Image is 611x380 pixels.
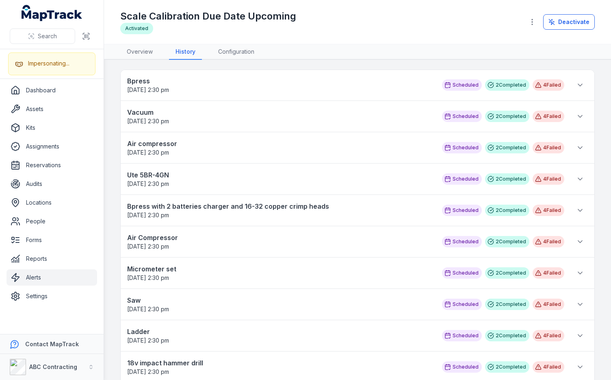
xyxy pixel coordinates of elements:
div: Activated [120,23,153,34]
a: Micrometer set[DATE] 2:30 pm [127,264,434,282]
strong: 18v impact hammer drill [127,358,434,368]
a: 18v impact hammer drill[DATE] 2:30 pm [127,358,434,376]
span: [DATE] 2:30 pm [127,337,169,344]
div: Scheduled [442,79,482,91]
div: 2 Completed [485,111,529,122]
time: 25/08/2025, 2:30:00 pm [127,368,169,375]
span: [DATE] 2:30 pm [127,149,169,156]
div: 4 Failed [533,173,564,185]
strong: Contact MapTrack [25,341,79,347]
div: 2 Completed [485,267,529,279]
div: 2 Completed [485,79,529,91]
span: [DATE] 2:30 pm [127,368,169,375]
a: Audits [6,176,97,192]
a: Ute 5BR-4GN[DATE] 2:30 pm [127,170,434,188]
div: 2 Completed [485,299,529,310]
div: 4 Failed [533,361,564,373]
div: Scheduled [442,111,482,122]
div: 4 Failed [533,205,564,216]
button: Search [10,28,75,44]
a: Bpress with 2 batteries charger and 16-32 copper crimp heads[DATE] 2:30 pm [127,201,434,219]
a: Assets [6,101,97,117]
div: Scheduled [442,299,482,310]
div: 2 Completed [485,361,529,373]
h1: Scale Calibration Due Date Upcoming [120,10,296,23]
div: Scheduled [442,267,482,279]
a: Dashboard [6,82,97,98]
strong: Ute 5BR-4GN [127,170,434,180]
span: [DATE] 2:30 pm [127,274,169,281]
div: Scheduled [442,330,482,341]
div: 2 Completed [485,142,529,153]
div: 4 Failed [533,236,564,247]
time: 25/08/2025, 2:30:00 pm [127,212,169,218]
div: 4 Failed [533,142,564,153]
a: Assignments [6,138,97,155]
span: [DATE] 2:30 pm [127,180,169,187]
span: [DATE] 2:30 pm [127,243,169,250]
a: Reservations [6,157,97,173]
span: [DATE] 2:30 pm [127,212,169,218]
a: Bpress[DATE] 2:30 pm [127,76,434,94]
span: [DATE] 2:30 pm [127,306,169,312]
time: 25/08/2025, 2:30:00 pm [127,243,169,250]
strong: Air Compressor [127,233,434,242]
div: 4 Failed [533,330,564,341]
div: 2 Completed [485,173,529,185]
div: 4 Failed [533,111,564,122]
strong: Vacuum [127,107,434,117]
a: Configuration [212,44,261,60]
button: Deactivate [543,14,595,30]
a: MapTrack [22,5,82,21]
div: Scheduled [442,361,482,373]
div: 4 Failed [533,267,564,279]
div: Scheduled [442,236,482,247]
a: Forms [6,232,97,248]
a: Locations [6,194,97,211]
div: Scheduled [442,142,482,153]
div: 2 Completed [485,205,529,216]
time: 25/08/2025, 2:30:00 pm [127,86,169,93]
strong: Bpress [127,76,434,86]
strong: Air compressor [127,139,434,149]
strong: Bpress with 2 batteries charger and 16-32 copper crimp heads [127,201,434,211]
a: Ladder[DATE] 2:30 pm [127,327,434,345]
div: 2 Completed [485,330,529,341]
a: Kits [6,120,97,136]
a: History [169,44,202,60]
a: Alerts [6,269,97,286]
div: Scheduled [442,205,482,216]
span: [DATE] 2:30 pm [127,118,169,124]
a: Reports [6,251,97,267]
div: 4 Failed [533,79,564,91]
time: 25/08/2025, 2:30:00 pm [127,274,169,281]
div: Impersonating... [28,59,69,68]
a: Air compressor[DATE] 2:30 pm [127,139,434,157]
span: Search [38,32,57,40]
time: 25/08/2025, 2:30:00 pm [127,306,169,312]
a: Overview [120,44,159,60]
time: 25/08/2025, 2:30:00 pm [127,180,169,187]
time: 25/08/2025, 2:30:00 pm [127,337,169,344]
strong: Saw [127,295,434,305]
strong: ABC Contracting [29,363,77,370]
a: People [6,213,97,229]
time: 25/08/2025, 2:30:00 pm [127,118,169,124]
span: [DATE] 2:30 pm [127,86,169,93]
time: 25/08/2025, 2:30:00 pm [127,149,169,156]
div: Scheduled [442,173,482,185]
a: Saw[DATE] 2:30 pm [127,295,434,313]
a: Vacuum[DATE] 2:30 pm [127,107,434,125]
div: 2 Completed [485,236,529,247]
a: Settings [6,288,97,304]
strong: Ladder [127,327,434,336]
strong: Micrometer set [127,264,434,274]
div: 4 Failed [533,299,564,310]
a: Air Compressor[DATE] 2:30 pm [127,233,434,251]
